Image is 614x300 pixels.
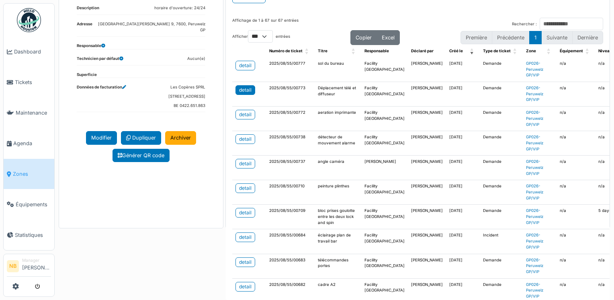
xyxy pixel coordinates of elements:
[239,160,252,167] div: detail
[526,135,543,151] a: GP026-Peruwelz GP/VIP
[17,8,41,32] img: Badge_color-CXgf-gQk.svg
[408,180,446,205] td: [PERSON_NAME]
[235,61,255,70] a: detail
[377,30,400,45] button: Excel
[15,231,51,239] span: Statistiques
[547,45,552,58] span: Zone: Activate to sort
[235,110,255,119] a: detail
[557,58,595,82] td: n/a
[526,110,543,126] a: GP026-Peruwelz GP/VIP
[446,82,480,107] td: [DATE]
[352,45,356,58] span: Titre: Activate to sort
[235,85,255,95] a: detail
[480,229,523,254] td: Incident
[557,107,595,131] td: n/a
[239,209,252,216] div: detail
[361,254,408,278] td: Facility [GEOGRAPHIC_DATA]
[4,67,54,98] a: Tickets
[526,61,543,77] a: GP026-Peruwelz GP/VIP
[77,43,105,49] dt: Responsable
[470,45,475,58] span: Créé le: Activate to remove sorting
[512,21,537,27] label: Rechercher :
[315,58,361,82] td: sol du bureau
[356,35,372,41] span: Copier
[408,254,446,278] td: [PERSON_NAME]
[77,21,92,36] dt: Adresse
[446,58,480,82] td: [DATE]
[77,84,126,112] dt: Données de facturation
[526,258,543,274] a: GP026-Peruwelz GP/VIP
[4,128,54,159] a: Agenda
[239,185,252,192] div: detail
[239,86,252,94] div: detail
[266,254,315,278] td: 2025/08/55/00683
[235,232,255,242] a: detail
[4,37,54,67] a: Dashboard
[557,205,595,229] td: n/a
[483,49,511,53] span: Type de ticket
[446,180,480,205] td: [DATE]
[361,58,408,82] td: Facility [GEOGRAPHIC_DATA]
[315,205,361,229] td: bloc prises goulotte entre les deux lock and spin
[446,205,480,229] td: [DATE]
[526,282,543,298] a: GP026-Peruwelz GP/VIP
[77,56,123,65] dt: Technicien par défaut
[460,31,603,44] nav: pagination
[526,159,543,175] a: GP026-Peruwelz GP/VIP
[16,201,51,208] span: Équipements
[15,78,51,86] span: Tickets
[266,107,315,131] td: 2025/08/55/00772
[526,184,543,200] a: GP026-Peruwelz GP/VIP
[480,180,523,205] td: Demande
[305,45,310,58] span: Numéro de ticket: Activate to sort
[266,156,315,180] td: 2025/08/55/00737
[235,257,255,267] a: detail
[315,107,361,131] td: aeration imprimante
[446,254,480,278] td: [DATE]
[557,131,595,156] td: n/a
[361,131,408,156] td: Facility [GEOGRAPHIC_DATA]
[315,229,361,254] td: éclairage plan de travail bar
[361,107,408,131] td: Facility [GEOGRAPHIC_DATA]
[266,180,315,205] td: 2025/08/55/00710
[121,131,161,144] a: Dupliquer
[77,72,97,78] dt: Superficie
[13,170,51,178] span: Zones
[318,49,327,53] span: Titre
[4,189,54,220] a: Équipements
[557,82,595,107] td: n/a
[239,136,252,143] div: detail
[560,49,583,53] span: Équipement
[446,156,480,180] td: [DATE]
[480,205,523,229] td: Demande
[248,30,273,43] select: Afficherentrées
[557,229,595,254] td: n/a
[361,82,408,107] td: Facility [GEOGRAPHIC_DATA]
[235,282,255,292] a: detail
[408,107,446,131] td: [PERSON_NAME]
[315,131,361,156] td: détecteur de mouvement alarme
[269,49,303,53] span: Numéro de ticket
[408,205,446,229] td: [PERSON_NAME]
[266,82,315,107] td: 2025/08/55/00773
[408,229,446,254] td: [PERSON_NAME]
[557,156,595,180] td: n/a
[557,180,595,205] td: n/a
[168,94,205,100] dd: [STREET_ADDRESS]
[315,156,361,180] td: angle caméra
[411,49,434,53] span: Déclaré par
[315,254,361,278] td: télécommandes portes
[480,58,523,82] td: Demande
[364,49,389,53] span: Responsable
[4,98,54,128] a: Maintenance
[7,260,19,272] li: NB
[92,21,205,33] dd: [GEOGRAPHIC_DATA][PERSON_NAME] 9, 7600, Peruwelz GP
[526,233,543,249] a: GP026-Peruwelz GP/VIP
[7,257,51,277] a: NB Manager[PERSON_NAME]
[239,111,252,118] div: detail
[557,254,595,278] td: n/a
[77,5,99,14] dt: Description
[266,58,315,82] td: 2025/08/55/00777
[113,149,170,162] a: Générer QR code
[315,82,361,107] td: Déplacement télé et diffuseur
